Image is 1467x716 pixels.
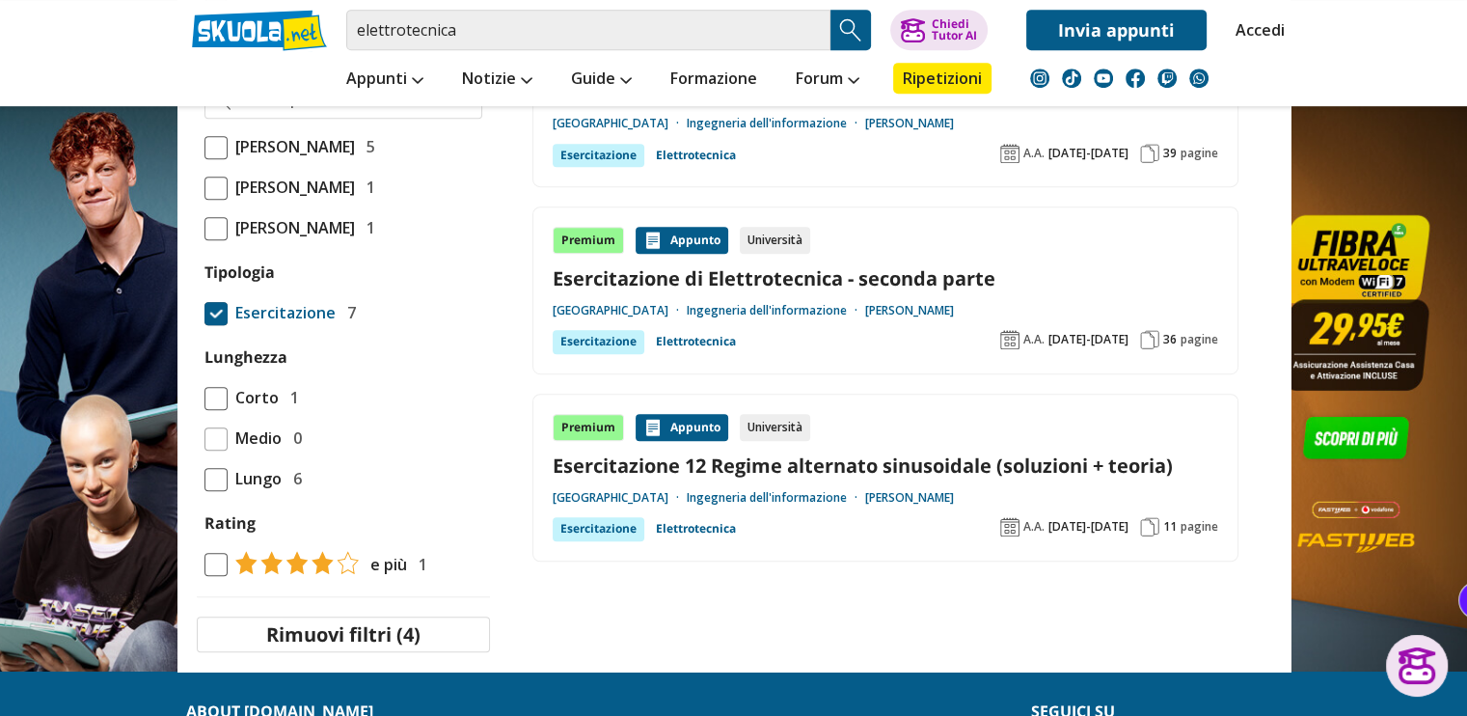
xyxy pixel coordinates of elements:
a: [GEOGRAPHIC_DATA] [553,116,687,131]
a: Ingegneria dell'informazione [687,116,865,131]
div: Università [740,414,810,441]
label: Tipologia [204,262,275,283]
div: Appunto [636,414,728,441]
a: Appunti [341,63,428,97]
a: Elettrotecnica [656,517,736,540]
button: Rimuovi filtri (4) [197,617,490,652]
a: Accedi [1236,10,1276,50]
img: tasso di risposta 4+ [228,551,359,574]
span: 1 [283,385,299,410]
span: 1 [411,552,427,577]
span: A.A. [1023,332,1045,347]
div: Esercitazione [553,517,644,540]
a: Invia appunti [1026,10,1207,50]
img: Anno accademico [1000,517,1019,537]
button: Search Button [830,10,871,50]
span: pagine [1181,519,1218,535]
a: Notizie [457,63,537,97]
a: [PERSON_NAME] [865,116,954,131]
a: [GEOGRAPHIC_DATA] [553,490,687,506]
a: Esercitazione di Elettrotecnica - seconda parte [553,265,1218,291]
img: Appunti contenuto [643,231,663,250]
img: Pagine [1140,517,1159,537]
span: [DATE]-[DATE] [1048,146,1128,161]
img: Appunti contenuto [643,418,663,437]
span: Lungo [228,466,282,491]
span: A.A. [1023,519,1045,535]
span: A.A. [1023,146,1045,161]
img: Cerca appunti, riassunti o versioni [836,15,865,44]
span: pagine [1181,332,1218,347]
div: Appunto [636,227,728,254]
label: Rating [204,510,482,536]
img: instagram [1030,69,1049,88]
div: Esercitazione [553,144,644,167]
span: 39 [1163,146,1177,161]
img: tiktok [1062,69,1081,88]
span: 1 [359,215,375,240]
button: ChiediTutor AI [890,10,988,50]
div: Premium [553,227,624,254]
img: Anno accademico [1000,144,1019,163]
span: Esercitazione [228,300,336,325]
span: [PERSON_NAME] [228,175,355,200]
span: Medio [228,426,282,451]
span: 0 [285,426,302,451]
span: 1 [359,175,375,200]
a: Ingegneria dell'informazione [687,303,865,318]
img: Anno accademico [1000,330,1019,349]
img: WhatsApp [1189,69,1209,88]
a: Esercitazione 12 Regime alternato sinusoidale (soluzioni + teoria) [553,453,1218,479]
span: [DATE]-[DATE] [1048,519,1128,535]
img: Pagine [1140,144,1159,163]
div: Chiedi Tutor AI [931,18,976,41]
a: Ripetizioni [893,63,992,94]
a: Elettrotecnica [656,144,736,167]
div: Università [740,227,810,254]
span: 11 [1163,519,1177,535]
span: 5 [359,134,375,159]
span: 7 [340,300,356,325]
label: Lunghezza [204,346,287,368]
img: Pagine [1140,330,1159,349]
a: Forum [791,63,864,97]
a: [PERSON_NAME] [865,303,954,318]
span: [DATE]-[DATE] [1048,332,1128,347]
span: pagine [1181,146,1218,161]
span: Corto [228,385,279,410]
a: [PERSON_NAME] [865,490,954,506]
span: 36 [1163,332,1177,347]
a: Guide [566,63,637,97]
span: e più [363,552,407,577]
span: [PERSON_NAME] [228,134,355,159]
a: [GEOGRAPHIC_DATA] [553,303,687,318]
img: facebook [1126,69,1145,88]
a: Elettrotecnica [656,330,736,353]
img: twitch [1157,69,1177,88]
span: 6 [285,466,302,491]
div: Premium [553,414,624,441]
div: Esercitazione [553,330,644,353]
img: youtube [1094,69,1113,88]
a: Formazione [666,63,762,97]
a: Ingegneria dell'informazione [687,490,865,506]
span: [PERSON_NAME] [228,215,355,240]
input: Cerca appunti, riassunti o versioni [346,10,830,50]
